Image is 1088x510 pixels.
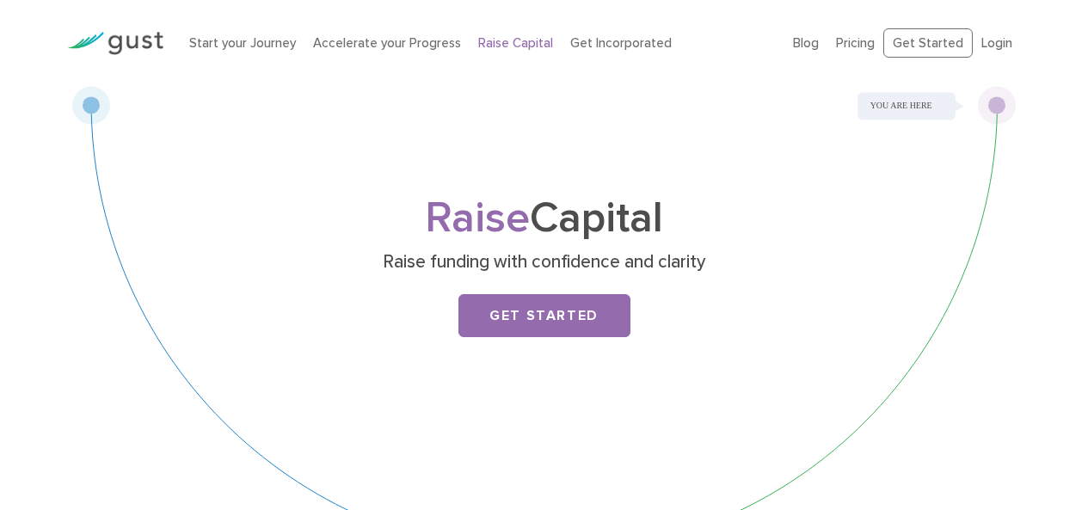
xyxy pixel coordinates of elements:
[981,35,1012,51] a: Login
[313,35,461,51] a: Accelerate your Progress
[883,28,973,58] a: Get Started
[205,199,884,238] h1: Capital
[425,193,530,243] span: Raise
[67,32,163,55] img: Gust Logo
[793,35,819,51] a: Blog
[211,250,877,274] p: Raise funding with confidence and clarity
[570,35,672,51] a: Get Incorporated
[458,294,630,337] a: Get Started
[478,35,553,51] a: Raise Capital
[189,35,296,51] a: Start your Journey
[836,35,875,51] a: Pricing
